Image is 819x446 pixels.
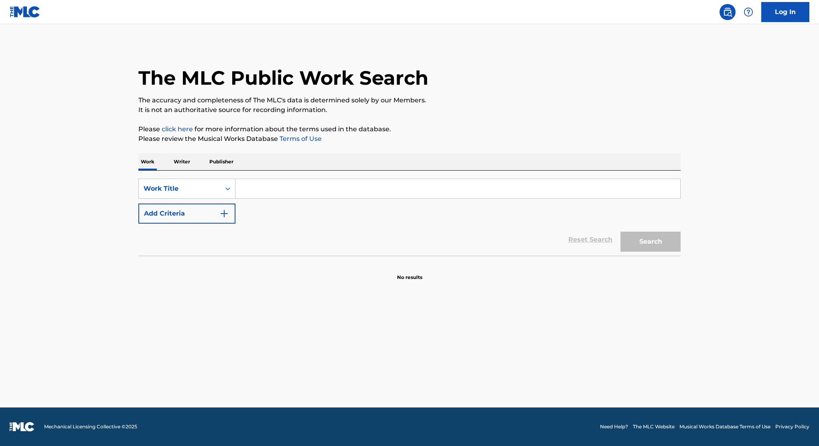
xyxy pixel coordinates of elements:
a: Log In [761,2,809,22]
div: Work Title [144,184,216,193]
a: The MLC Website [633,423,675,430]
img: 9d2ae6d4665cec9f34b9.svg [219,209,229,218]
a: Musical Works Database Terms of Use [679,423,770,430]
img: search [723,7,732,17]
img: help [744,7,753,17]
a: click here [162,125,193,133]
form: Search Form [138,179,681,256]
img: logo [10,422,34,432]
p: Please for more information about the terms used in the database. [138,124,681,134]
img: MLC Logo [10,6,41,18]
p: Publisher [207,153,236,170]
span: Mechanical Licensing Collective © 2025 [44,423,137,430]
h1: The MLC Public Work Search [138,66,428,90]
p: Work [138,153,157,170]
p: No results [397,264,422,281]
div: Help [740,4,756,20]
p: Writer [171,153,193,170]
a: Public Search [720,4,736,20]
p: The accuracy and completeness of The MLC's data is determined solely by our Members. [138,96,681,105]
a: Terms of Use [278,135,322,143]
a: Privacy Policy [775,423,809,430]
p: It is not an authoritative source for recording information. [138,105,681,115]
button: Add Criteria [138,204,235,224]
p: Please review the Musical Works Database [138,134,681,144]
a: Need Help? [600,423,628,430]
